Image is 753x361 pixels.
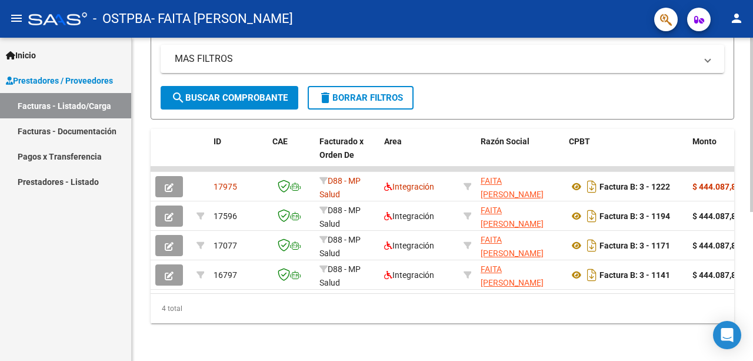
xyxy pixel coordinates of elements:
div: 4 total [151,294,734,323]
span: CAE [272,137,288,146]
span: Razón Social [481,137,529,146]
span: Borrar Filtros [318,92,403,103]
datatable-header-cell: CAE [268,129,315,181]
span: Integración [384,270,434,280]
strong: $ 444.087,86 [692,270,741,280]
datatable-header-cell: Facturado x Orden De [315,129,379,181]
button: Buscar Comprobante [161,86,298,110]
span: CPBT [569,137,590,146]
span: Prestadores / Proveedores [6,74,113,87]
span: ID [214,137,221,146]
span: FAITA [PERSON_NAME] [481,176,544,199]
i: Descargar documento [584,177,599,196]
span: 17975 [214,182,237,191]
mat-icon: delete [318,91,332,105]
datatable-header-cell: ID [209,129,268,181]
span: Integración [384,241,434,250]
span: D88 - MP Salud [319,206,361,228]
mat-panel-title: MAS FILTROS [175,52,696,65]
span: 17077 [214,241,237,250]
datatable-header-cell: CPBT [564,129,688,181]
span: Inicio [6,49,36,62]
span: Facturado x Orden De [319,137,364,160]
strong: $ 444.087,86 [692,211,741,221]
mat-icon: menu [9,11,24,25]
span: 17596 [214,211,237,221]
span: Integración [384,182,434,191]
mat-icon: search [171,91,185,105]
span: FAITA [PERSON_NAME] [481,235,544,258]
mat-icon: person [729,11,744,25]
span: Area [384,137,402,146]
div: 20367910713 [481,233,559,258]
span: FAITA [PERSON_NAME] [481,264,544,287]
datatable-header-cell: Razón Social [476,129,564,181]
span: Buscar Comprobante [171,92,288,103]
span: D88 - MP Salud [319,264,361,287]
span: D88 - MP Salud [319,176,361,199]
span: Monto [692,137,717,146]
strong: Factura B: 3 - 1194 [599,211,670,221]
span: 16797 [214,270,237,280]
strong: Factura B: 3 - 1171 [599,241,670,250]
i: Descargar documento [584,236,599,255]
span: D88 - MP Salud [319,235,361,258]
datatable-header-cell: Area [379,129,459,181]
strong: Factura B: 3 - 1222 [599,182,670,191]
div: 20367910713 [481,174,559,199]
button: Borrar Filtros [308,86,414,110]
mat-expansion-panel-header: MAS FILTROS [161,45,724,73]
div: Open Intercom Messenger [713,321,741,349]
strong: $ 444.087,86 [692,182,741,191]
span: Integración [384,211,434,221]
span: - OSTPBA [93,6,151,32]
div: 20367910713 [481,263,559,287]
div: 20367910713 [481,204,559,228]
span: - FAITA [PERSON_NAME] [151,6,293,32]
strong: Factura B: 3 - 1141 [599,270,670,280]
i: Descargar documento [584,266,599,284]
strong: $ 444.087,86 [692,241,741,250]
span: FAITA [PERSON_NAME] [481,206,544,228]
i: Descargar documento [584,207,599,226]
